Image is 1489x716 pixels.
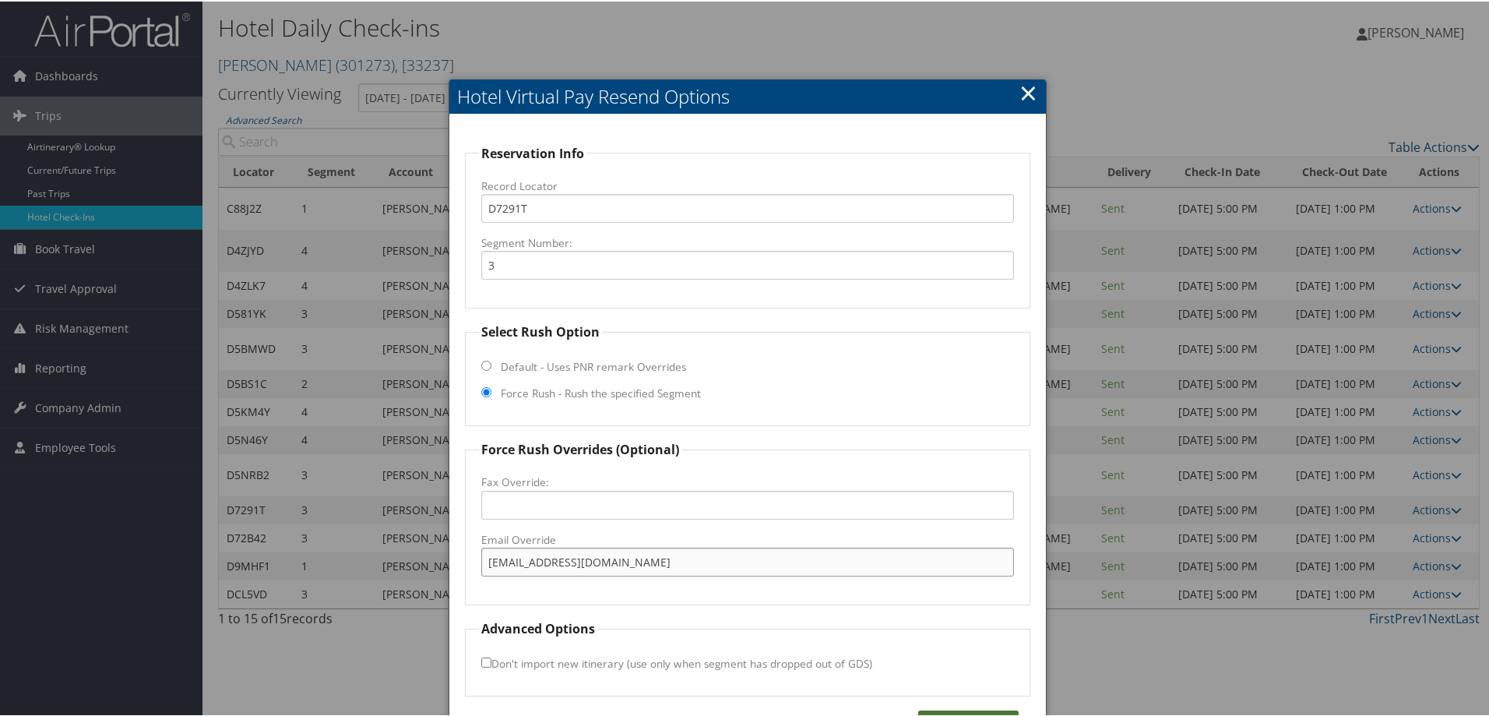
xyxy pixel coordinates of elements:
[481,656,491,666] input: Don't import new itinerary (use only when segment has dropped out of GDS)
[481,177,1014,192] label: Record Locator
[479,321,602,340] legend: Select Rush Option
[479,618,597,637] legend: Advanced Options
[481,647,872,676] label: Don't import new itinerary (use only when segment has dropped out of GDS)
[479,143,586,161] legend: Reservation Info
[449,78,1046,112] h2: Hotel Virtual Pay Resend Options
[481,234,1014,249] label: Segment Number:
[481,531,1014,546] label: Email Override
[501,358,686,373] label: Default - Uses PNR remark Overrides
[479,439,681,457] legend: Force Rush Overrides (Optional)
[1019,76,1037,107] a: Close
[481,473,1014,489] label: Fax Override:
[501,384,701,400] label: Force Rush - Rush the specified Segment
